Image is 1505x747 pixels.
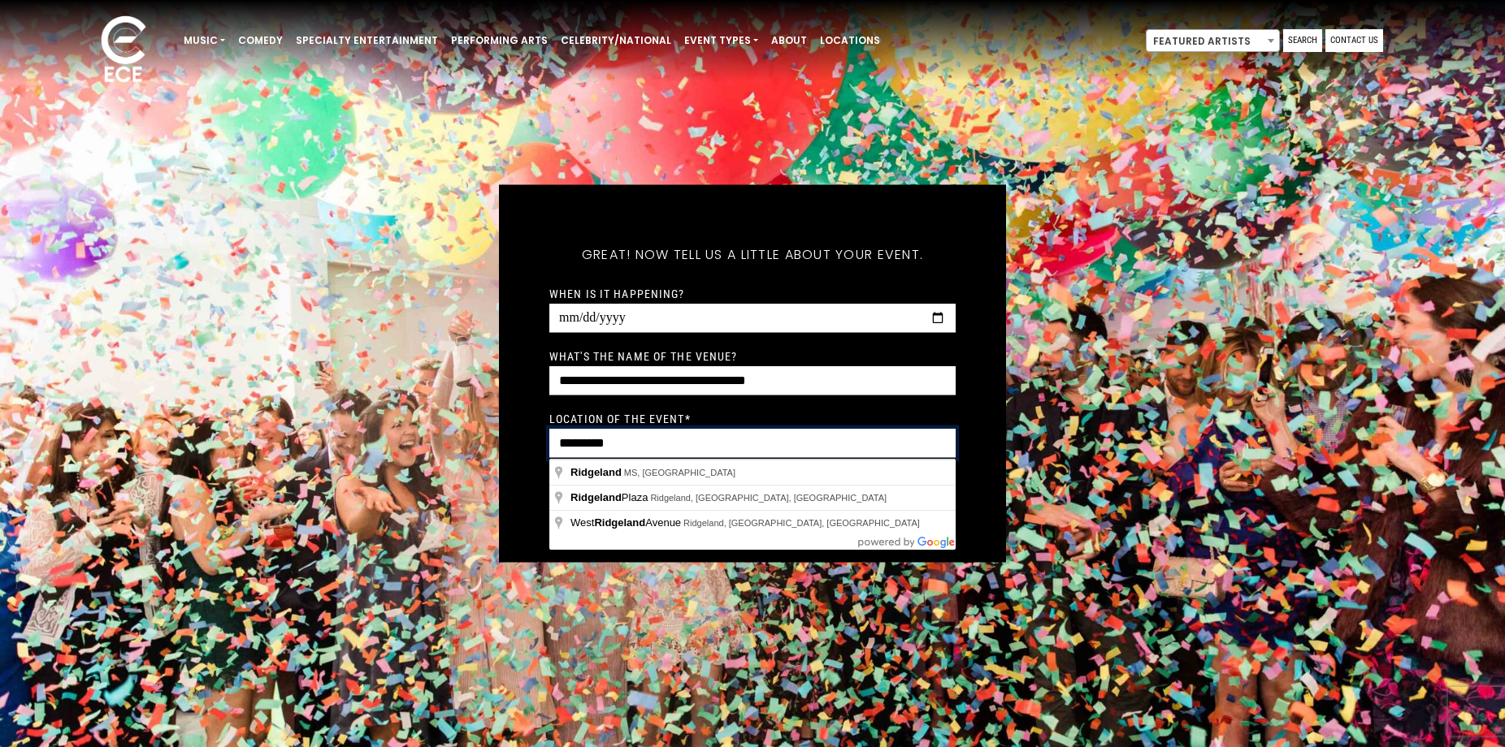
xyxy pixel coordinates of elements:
[594,516,645,529] span: Ridgeland
[1146,29,1280,52] span: Featured Artists
[554,27,678,54] a: Celebrity/National
[177,27,232,54] a: Music
[549,226,956,284] h5: Great! Now tell us a little about your event.
[232,27,289,54] a: Comedy
[1147,30,1279,53] span: Featured Artists
[445,27,554,54] a: Performing Arts
[570,491,622,503] span: Ridgeland
[683,518,920,528] span: Ridgeland, [GEOGRAPHIC_DATA], [GEOGRAPHIC_DATA]
[678,27,765,54] a: Event Types
[1283,29,1322,52] a: Search
[1325,29,1383,52] a: Contact Us
[765,27,813,54] a: About
[570,466,622,478] span: Ridgeland
[650,493,887,503] span: Ridgeland, [GEOGRAPHIC_DATA], [GEOGRAPHIC_DATA]
[570,516,683,529] span: West Avenue
[289,27,445,54] a: Specialty Entertainment
[83,11,164,90] img: ece_new_logo_whitev2-1.png
[813,27,887,54] a: Locations
[570,491,650,503] span: Plaza
[549,287,685,301] label: When is it happening?
[549,412,691,426] label: Location of the event
[624,468,735,477] span: MS, [GEOGRAPHIC_DATA]
[549,349,737,364] label: What's the name of the venue?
